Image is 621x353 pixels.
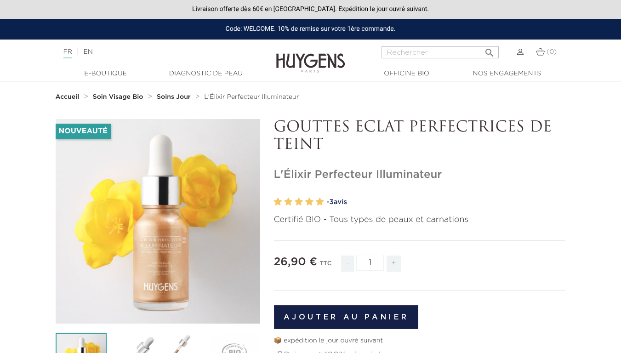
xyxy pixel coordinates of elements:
img: Huygens [276,39,345,74]
span: L'Élixir Perfecteur Illuminateur [204,94,299,100]
a: Accueil [56,93,81,101]
span: 26,90 € [274,256,318,268]
a: FR [63,49,72,58]
span: (0) [547,49,557,55]
label: 5 [316,195,324,209]
a: EN [83,49,92,55]
div: TTC [319,254,331,279]
a: Diagnostic de peau [160,69,252,79]
a: Officine Bio [361,69,453,79]
a: Nos engagements [461,69,553,79]
a: Soins Jour [157,93,193,101]
li: Nouveauté [56,124,111,139]
label: 4 [305,195,313,209]
div: | [59,46,252,57]
button:  [481,44,498,56]
i:  [484,45,495,56]
label: 3 [295,195,303,209]
input: Quantité [356,255,384,271]
strong: Accueil [56,94,80,100]
a: -3avis [327,195,566,209]
label: 1 [274,195,282,209]
a: L'Élixir Perfecteur Illuminateur [204,93,299,101]
h1: L'Élixir Perfecteur Illuminateur [274,168,566,182]
input: Rechercher [382,46,499,58]
span: - [341,256,354,272]
button: Ajouter au panier [274,305,419,329]
label: 2 [284,195,292,209]
a: Soin Visage Bio [93,93,146,101]
strong: Soins Jour [157,94,191,100]
a: E-Boutique [60,69,152,79]
p: Certifié BIO - Tous types de peaux et carnations [274,214,566,226]
span: + [387,256,401,272]
strong: Soin Visage Bio [93,94,143,100]
span: 3 [329,199,333,205]
p: 📦 expédition le jour ouvré suivant [274,336,566,346]
p: GOUTTES ECLAT PERFECTRICES DE TEINT [274,119,566,154]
